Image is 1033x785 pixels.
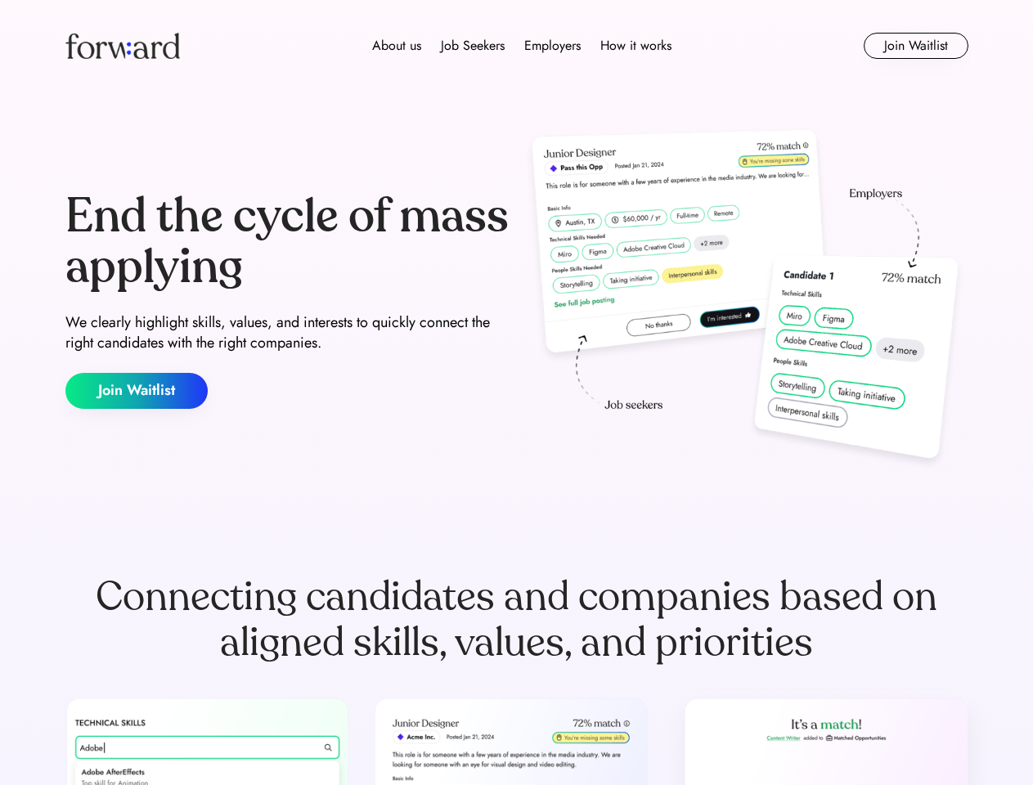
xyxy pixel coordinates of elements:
div: Connecting candidates and companies based on aligned skills, values, and priorities [65,574,968,666]
img: Forward logo [65,33,180,59]
div: We clearly highlight skills, values, and interests to quickly connect the right candidates with t... [65,312,510,353]
div: End the cycle of mass applying [65,191,510,292]
div: About us [372,36,421,56]
button: Join Waitlist [65,373,208,409]
img: hero-image.png [523,124,968,476]
div: Employers [524,36,581,56]
div: How it works [600,36,671,56]
div: Job Seekers [441,36,505,56]
button: Join Waitlist [864,33,968,59]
